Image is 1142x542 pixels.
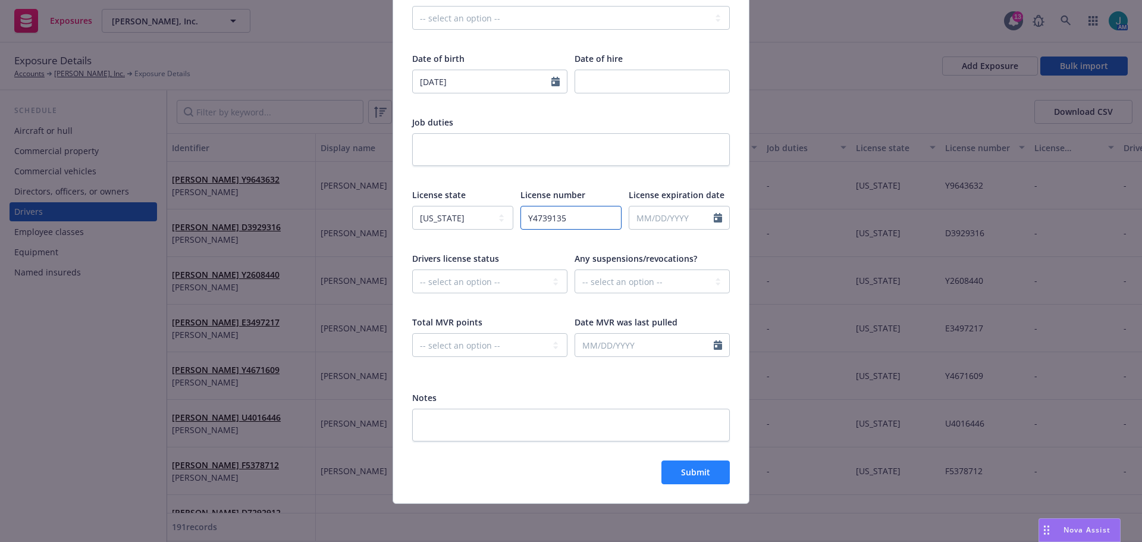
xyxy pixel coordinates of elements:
[1039,519,1054,541] div: Drag to move
[661,460,730,484] button: Submit
[1063,525,1110,535] span: Nova Assist
[412,189,466,200] span: License state
[1039,518,1121,542] button: Nova Assist
[575,253,697,264] span: Any suspensions/revocations?
[714,340,722,350] svg: Calendar
[412,392,437,403] span: Notes
[681,466,710,478] span: Submit
[714,213,722,223] svg: Calendar
[412,117,453,128] span: Job duties
[412,53,465,64] span: Date of birth
[575,334,714,356] input: MM/DD/YYYY
[575,317,677,328] span: Date MVR was last pulled
[413,70,551,93] input: MM/DD/YYYY
[412,253,499,264] span: Drivers license status
[551,77,560,86] svg: Calendar
[629,189,724,200] span: License expiration date
[575,53,623,64] span: Date of hire
[629,206,714,229] input: MM/DD/YYYY
[412,317,482,328] span: Total MVR points
[520,189,585,200] span: License number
